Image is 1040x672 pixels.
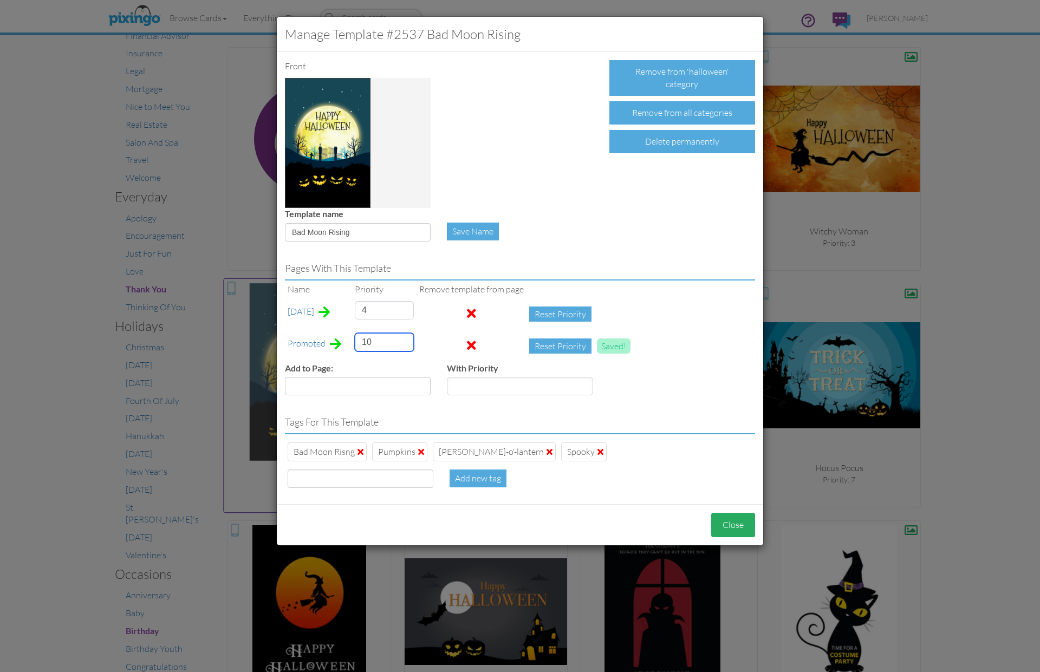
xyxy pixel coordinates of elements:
[285,263,755,274] h4: Pages with this template
[439,446,552,457] span: [PERSON_NAME]-o'-lantern
[567,446,603,457] span: Spooky
[288,305,314,318] a: [DATE]
[285,208,343,220] label: Template name
[285,60,431,73] div: Front
[285,78,370,208] img: 20201006-183341-9b18c1f83fc1-250.jpg
[285,362,333,375] label: Add to Page:
[609,130,755,153] div: Delete permanently
[285,25,755,43] h3: Manage Template #2537 Bad Moon Rising
[609,101,755,125] div: Remove from all categories
[378,446,424,457] span: Pumpkins
[447,362,498,375] label: With Priority
[597,338,630,354] span: Saved!
[447,223,499,240] div: Save Name
[417,280,526,298] td: Remove template from page
[285,280,352,298] td: Name
[288,337,326,350] a: Promoted
[285,417,755,428] h4: Tags for this template
[529,306,591,322] button: Reset Priority
[294,446,363,457] span: Bad Moon Risng
[609,60,755,96] div: Remove from 'halloween' category
[450,469,506,487] div: Add new tag
[352,280,417,298] td: Priority
[711,513,755,537] button: Close
[529,338,591,354] button: Reset Priority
